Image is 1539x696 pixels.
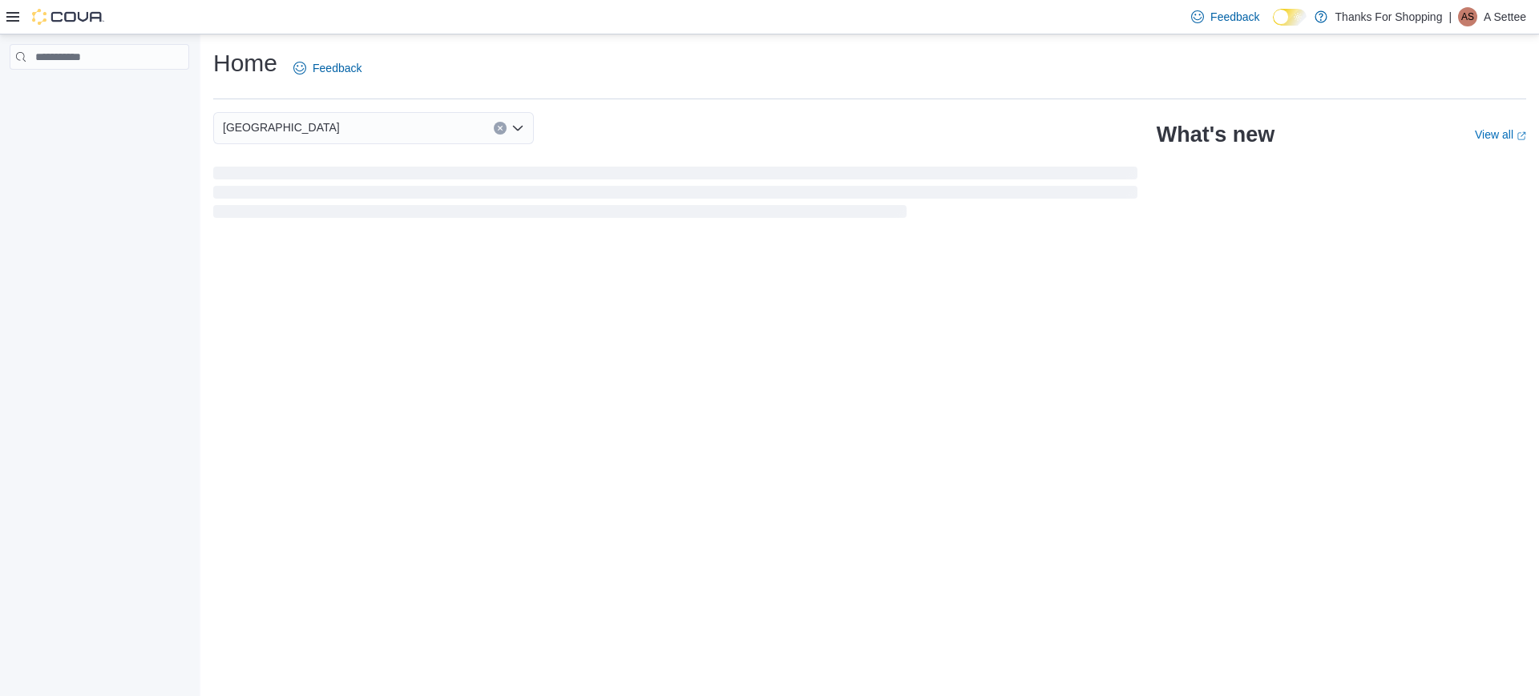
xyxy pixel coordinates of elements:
span: Feedback [313,60,362,76]
button: Open list of options [511,122,524,135]
h2: What's new [1157,122,1274,147]
span: AS [1461,7,1474,26]
span: [GEOGRAPHIC_DATA] [223,118,340,137]
a: Feedback [287,52,368,84]
p: A Settee [1484,7,1526,26]
span: Feedback [1210,9,1259,25]
p: | [1448,7,1452,26]
span: Loading [213,170,1137,221]
button: Clear input [494,122,507,135]
div: A Settee [1458,7,1477,26]
h1: Home [213,47,277,79]
input: Dark Mode [1273,9,1307,26]
img: Cova [32,9,104,25]
a: View allExternal link [1475,128,1526,141]
a: Feedback [1185,1,1266,33]
nav: Complex example [10,73,189,111]
p: Thanks For Shopping [1335,7,1443,26]
svg: External link [1517,131,1526,141]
